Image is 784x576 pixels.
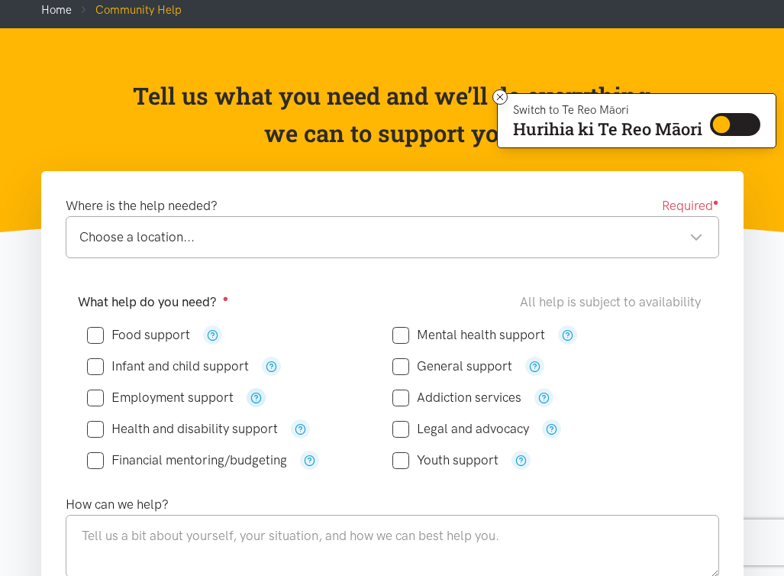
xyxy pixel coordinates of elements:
li: Community Help [72,1,182,19]
label: What help do you need? [78,292,229,312]
a: Home [41,3,72,17]
sup: ● [713,196,719,208]
label: General support [392,360,512,373]
p: Switch to Te Reo Māori [513,105,702,115]
label: Food support [87,328,190,341]
p: Tell us what you need and we’ll do everything we can to support you. [115,77,670,153]
label: Infant and child support [87,360,249,373]
label: Youth support [392,454,498,467]
label: Employment support [87,391,234,404]
label: Legal and advocacy [392,422,529,435]
sup: ● [223,293,229,304]
label: Addiction services [392,391,521,404]
label: Financial mentoring/budgeting [87,454,287,467]
label: Where is the help needed? [66,196,218,216]
label: Mental health support [392,328,545,341]
p: Hurihia ki Te Reo Māori [513,122,702,136]
div: All help is subject to availability [520,292,707,312]
span: Required [662,196,719,216]
label: How can we help? [66,494,169,515]
label: Health and disability support [87,422,278,435]
div: Choose a location... [79,227,703,248]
